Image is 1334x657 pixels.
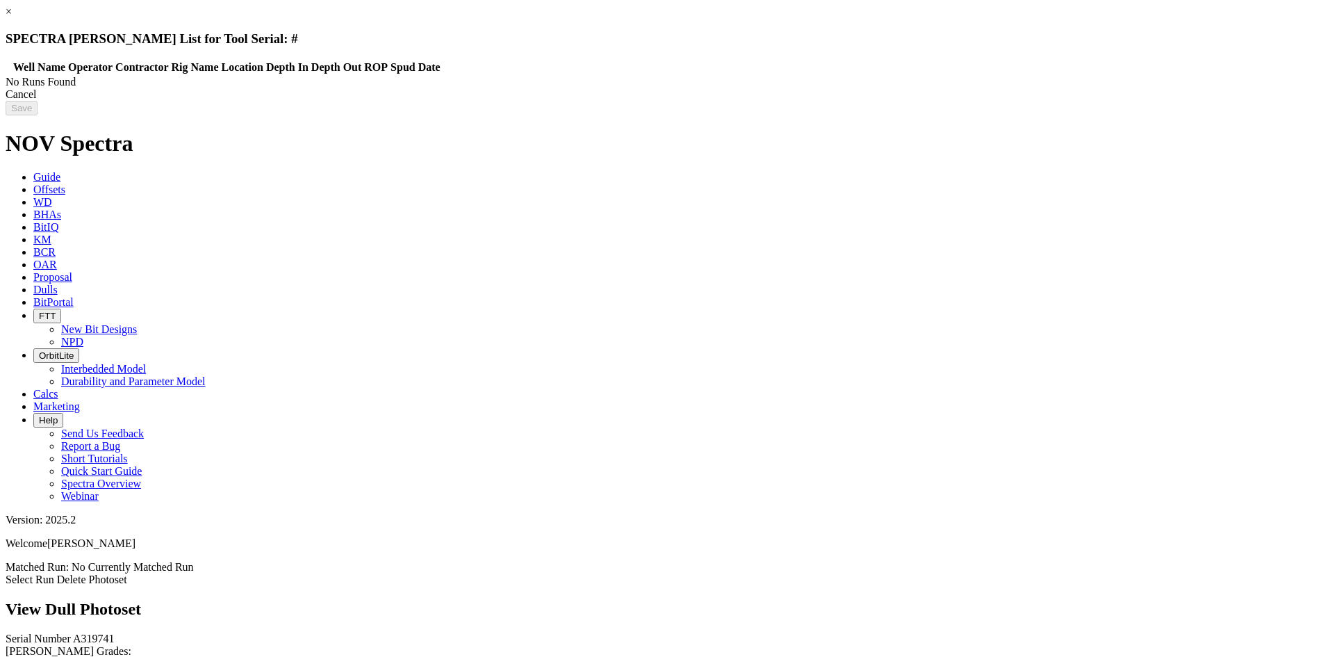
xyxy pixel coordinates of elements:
[33,259,57,270] span: OAR
[39,311,56,321] span: FTT
[33,209,61,220] span: BHAs
[39,415,58,425] span: Help
[33,246,56,258] span: BCR
[6,574,54,585] a: Select Run
[390,60,441,74] th: Spud Date
[6,537,1328,550] p: Welcome
[61,490,99,502] a: Webinar
[6,6,12,17] a: ×
[363,60,388,74] th: ROP
[6,31,1328,47] h3: SPECTRA [PERSON_NAME] List for Tool Serial: #
[6,88,1328,101] div: Cancel
[67,60,113,74] th: Operator
[61,428,144,439] a: Send Us Feedback
[33,221,58,233] span: BitIQ
[6,131,1328,156] h1: NOV Spectra
[33,271,72,283] span: Proposal
[115,60,169,74] th: Contractor
[61,465,142,477] a: Quick Start Guide
[6,101,38,115] input: Save
[33,234,51,245] span: KM
[61,363,146,375] a: Interbedded Model
[13,60,66,74] th: Well Name
[6,76,1328,88] div: No Runs Found
[33,171,60,183] span: Guide
[33,284,58,295] span: Dulls
[265,60,309,74] th: Depth In
[6,561,69,573] span: Matched Run:
[6,600,1328,619] h2: View Dull Photoset
[57,574,127,585] a: Delete Photoset
[72,561,194,573] span: No Currently Matched Run
[33,196,52,208] span: WD
[73,633,115,644] span: A319741
[61,375,206,387] a: Durability and Parameter Model
[33,388,58,400] span: Calcs
[6,514,1328,526] div: Version: 2025.2
[33,184,65,195] span: Offsets
[61,336,83,348] a: NPD
[39,350,74,361] span: OrbitLite
[61,478,141,489] a: Spectra Overview
[6,633,71,644] label: Serial Number
[171,60,220,74] th: Rig Name
[61,440,120,452] a: Report a Bug
[220,60,263,74] th: Location
[61,323,137,335] a: New Bit Designs
[311,60,362,74] th: Depth Out
[33,400,80,412] span: Marketing
[47,537,135,549] span: [PERSON_NAME]
[61,453,128,464] a: Short Tutorials
[33,296,74,308] span: BitPortal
